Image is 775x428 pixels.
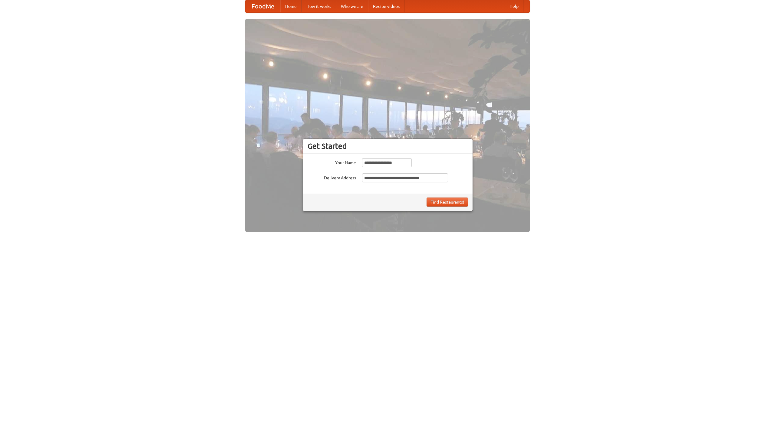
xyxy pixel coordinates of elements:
a: FoodMe [246,0,280,12]
a: Recipe videos [368,0,404,12]
a: How it works [302,0,336,12]
a: Help [505,0,523,12]
label: Your Name [308,158,356,166]
a: Who we are [336,0,368,12]
h3: Get Started [308,142,468,151]
a: Home [280,0,302,12]
button: Find Restaurants! [427,198,468,207]
label: Delivery Address [308,173,356,181]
